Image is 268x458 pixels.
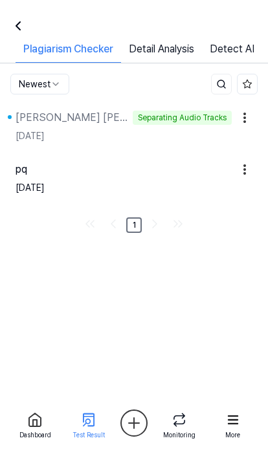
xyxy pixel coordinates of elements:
a: Go to last page [168,213,188,234]
a: Go to first page [80,213,100,234]
a: pq [16,162,232,177]
a: Detail Analysis [121,41,202,63]
a: Monitoring [156,405,203,444]
div: Test Result [73,430,105,440]
div: [PERSON_NAME] [PERSON_NAME] Về Nhau ｜ Official Music Vide [16,110,128,125]
button: Search [211,74,232,94]
div: Separating Audio Tracks [133,111,232,125]
a: Go to next page [144,213,165,234]
a: Go to previous page [103,213,124,234]
div: pq [16,162,27,177]
div: Monitoring [163,430,195,440]
a: More [210,405,256,444]
a: [PERSON_NAME] [PERSON_NAME] Về Nhau ｜ Official Music VideSeparating Audio Tracks [16,110,232,125]
div: Dashboard [19,430,51,440]
a: Detect AI [202,41,262,63]
div: More [225,430,240,440]
a: Test Result [65,405,112,444]
a: 1 [126,217,142,233]
a: Dashboard [12,405,58,444]
div: [DATE] [16,129,45,143]
div: [DATE] [16,181,45,195]
div: Plagiarism Checker [16,41,121,63]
